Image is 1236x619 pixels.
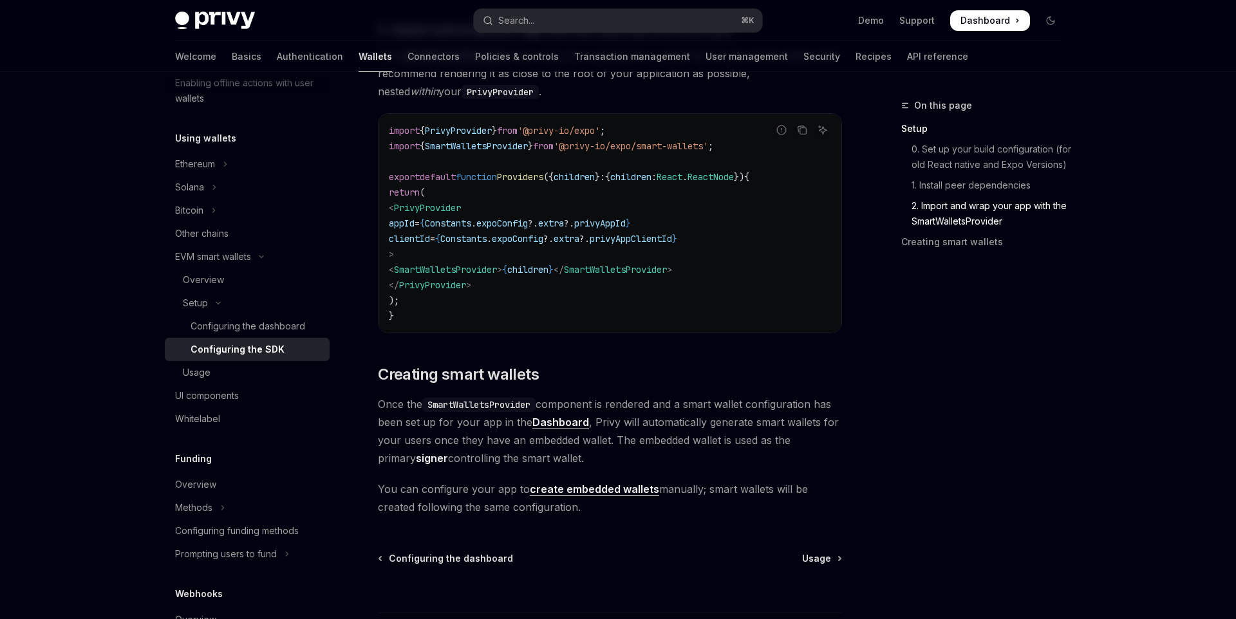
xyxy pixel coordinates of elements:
span: Configuring the dashboard [389,552,513,565]
span: ; [708,140,713,152]
span: children [554,171,595,183]
span: ReactNode [688,171,734,183]
a: Policies & controls [475,41,559,72]
span: < [389,264,394,275]
span: ); [389,295,399,306]
div: Configuring the dashboard [191,319,305,334]
span: { [420,125,425,136]
span: Providers [497,171,543,183]
div: Configuring funding methods [175,523,299,539]
a: Setup [901,118,1071,139]
code: PrivyProvider [462,85,539,99]
span: Usage [802,552,831,565]
div: Configuring the SDK [191,342,285,357]
span: }) [734,171,744,183]
span: } [595,171,600,183]
a: Dashboard [532,416,589,429]
span: </ [389,279,399,291]
span: = [415,217,420,229]
span: The must wrap any component or page that will use smart wallets. We recommend rendering it as clo... [378,46,842,100]
a: Connectors [407,41,460,72]
span: privyAppId [574,217,626,229]
span: . [682,171,688,183]
span: < [389,202,394,214]
button: Toggle Ethereum section [165,152,330,176]
a: Usage [802,552,841,565]
span: : [651,171,657,183]
button: Toggle Prompting users to fund section [165,542,330,566]
span: Constants [425,217,471,229]
span: from [497,125,518,136]
div: Prompting users to fund [175,546,277,562]
span: ?. [564,217,574,229]
a: 2. Import and wrap your app with the SmartWalletsProvider [901,196,1071,232]
em: within [410,85,438,98]
a: API reference [907,41,968,72]
span: { [605,171,610,183]
span: default [420,171,456,183]
span: function [456,171,497,183]
span: '@privy-io/expo/smart-wallets' [554,140,708,152]
span: export [389,171,420,183]
a: Dashboard [950,10,1030,31]
a: Usage [165,361,330,384]
span: ; [600,125,605,136]
span: Once the component is rendered and a smart wallet configuration has been set up for your app in t... [378,395,842,467]
span: : [600,171,605,183]
span: expoConfig [492,233,543,245]
span: { [744,171,749,183]
h5: Funding [175,451,212,467]
button: Toggle EVM smart wallets section [165,245,330,268]
span: . [471,217,476,229]
button: Copy the contents from the code block [794,122,810,138]
span: PrivyProvider [394,202,461,214]
a: Authentication [277,41,343,72]
a: Configuring funding methods [165,519,330,542]
span: } [389,310,394,322]
div: Solana [175,180,204,195]
span: </ [554,264,564,275]
span: > [667,264,672,275]
a: Whitelabel [165,407,330,430]
img: dark logo [175,12,255,30]
a: Support [899,14,935,27]
span: . [487,233,492,245]
div: Bitcoin [175,203,203,218]
button: Open search [474,9,762,32]
span: privyAppClientId [590,233,672,245]
span: return [389,187,420,198]
span: ( [420,187,425,198]
button: Toggle Solana section [165,176,330,199]
span: Creating smart wallets [378,364,539,385]
a: Overview [165,473,330,496]
div: UI components [175,388,239,403]
span: children [610,171,651,183]
div: Setup [183,295,208,311]
button: Toggle Methods section [165,496,330,519]
span: import [389,125,420,136]
span: You can configure your app to manually; smart wallets will be created following the same configur... [378,480,842,516]
a: Basics [232,41,261,72]
span: > [497,264,502,275]
span: from [533,140,554,152]
a: Transaction management [574,41,690,72]
button: Toggle Bitcoin section [165,199,330,222]
div: Ethereum [175,156,215,172]
span: ?. [579,233,590,245]
div: Whitelabel [175,411,220,427]
div: Search... [498,13,534,28]
button: Toggle dark mode [1040,10,1061,31]
span: } [548,264,554,275]
a: Configuring the SDK [165,338,330,361]
a: Other chains [165,222,330,245]
span: } [528,140,533,152]
div: Methods [175,500,212,515]
button: Ask AI [814,122,831,138]
span: extra [538,217,564,229]
span: extra [554,233,579,245]
span: ⌘ K [741,15,754,26]
span: appId [389,217,415,229]
span: ({ [543,171,554,183]
span: expoConfig [476,217,528,229]
a: Recipes [856,41,892,72]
